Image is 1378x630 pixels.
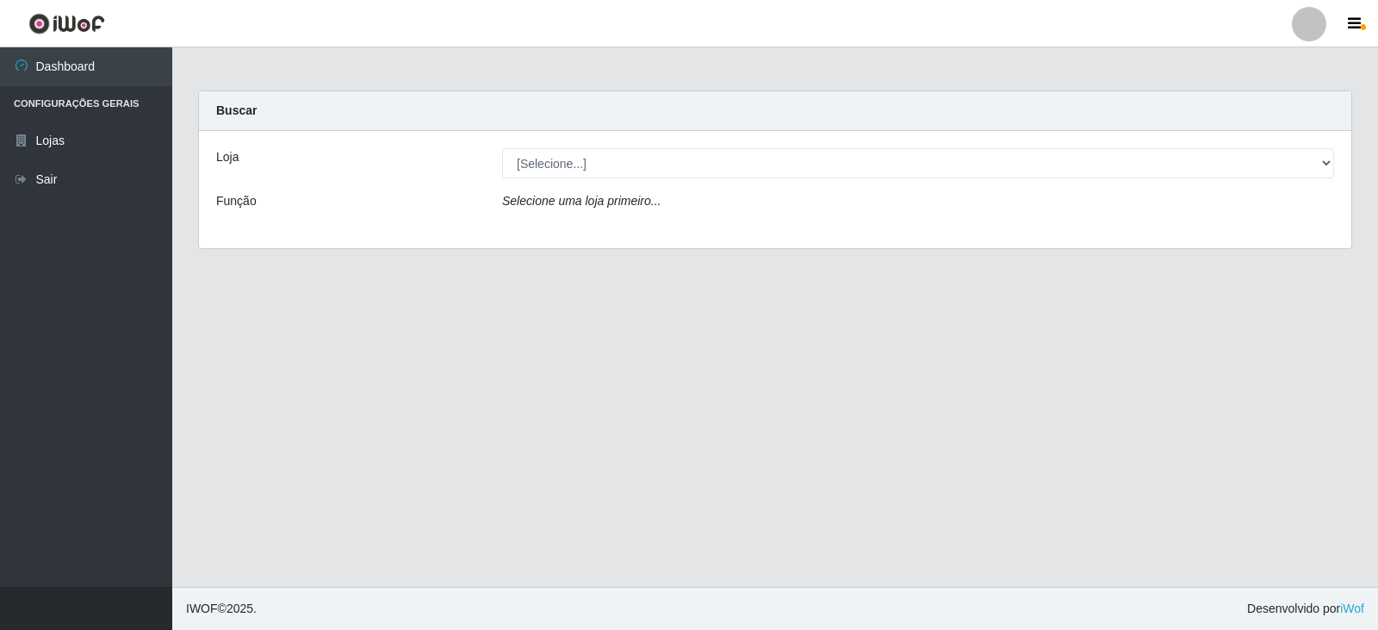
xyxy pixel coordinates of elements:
[28,13,105,34] img: CoreUI Logo
[1340,602,1364,615] a: iWof
[186,600,257,618] span: © 2025 .
[186,602,218,615] span: IWOF
[216,148,239,166] label: Loja
[1247,600,1364,618] span: Desenvolvido por
[502,194,661,208] i: Selecione uma loja primeiro...
[216,103,257,117] strong: Buscar
[216,192,257,210] label: Função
